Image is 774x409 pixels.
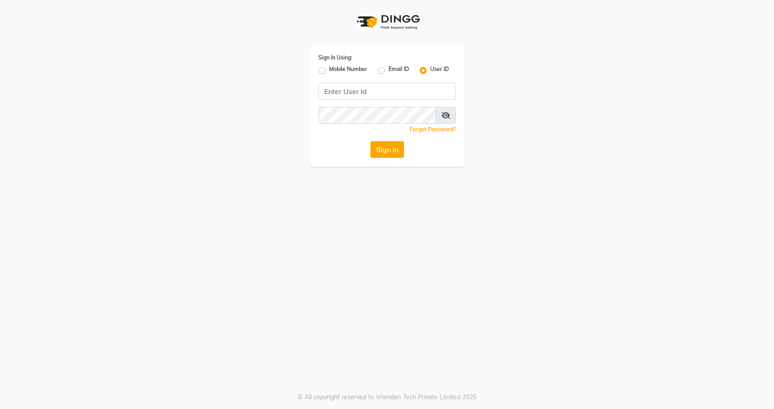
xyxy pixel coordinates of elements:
button: Sign In [370,141,404,158]
label: Sign In Using: [318,54,352,62]
img: logo1.svg [352,9,423,35]
label: Mobile Number [329,65,367,76]
input: Username [318,83,456,100]
input: Username [318,107,436,124]
label: Email ID [389,65,409,76]
a: Forgot Password? [410,126,456,133]
label: User ID [430,65,449,76]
